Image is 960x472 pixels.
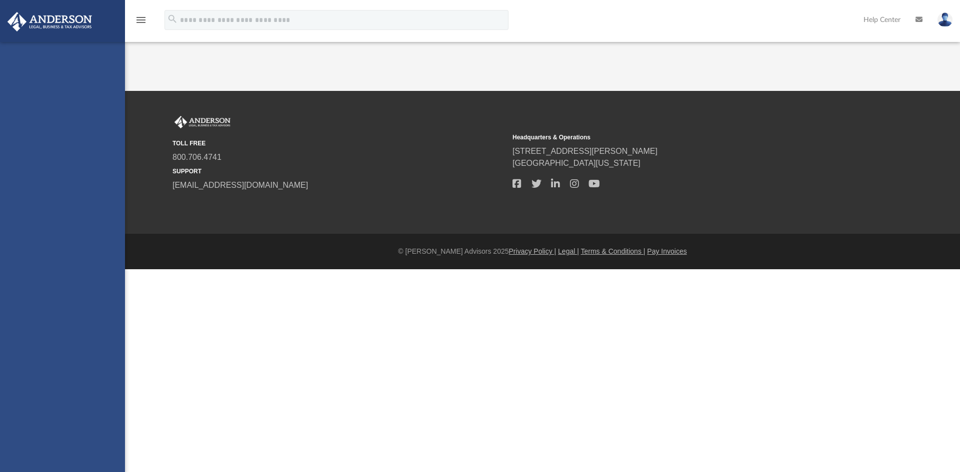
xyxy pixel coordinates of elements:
small: TOLL FREE [172,139,505,148]
a: [EMAIL_ADDRESS][DOMAIN_NAME] [172,181,308,189]
small: SUPPORT [172,167,505,176]
i: search [167,13,178,24]
a: [GEOGRAPHIC_DATA][US_STATE] [512,159,640,167]
a: Privacy Policy | [509,247,556,255]
a: [STREET_ADDRESS][PERSON_NAME] [512,147,657,155]
img: Anderson Advisors Platinum Portal [172,116,232,129]
small: Headquarters & Operations [512,133,845,142]
img: Anderson Advisors Platinum Portal [4,12,95,31]
a: Pay Invoices [647,247,686,255]
img: User Pic [937,12,952,27]
div: © [PERSON_NAME] Advisors 2025 [125,246,960,257]
a: Terms & Conditions | [581,247,645,255]
a: 800.706.4741 [172,153,221,161]
a: Legal | [558,247,579,255]
i: menu [135,14,147,26]
a: menu [135,19,147,26]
